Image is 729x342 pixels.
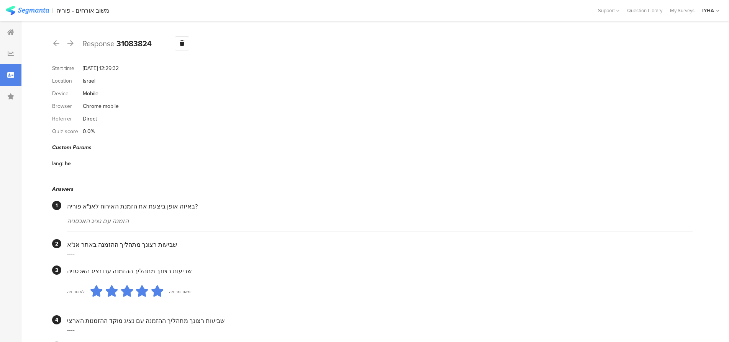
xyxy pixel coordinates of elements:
[52,115,83,123] div: Referrer
[67,249,693,258] div: ----
[83,64,119,72] div: [DATE] 12:29:32
[56,7,109,14] div: משוב אורחים - פוריה
[52,315,61,324] div: 4
[52,239,61,248] div: 2
[67,267,693,275] div: שביעות רצונך מתהליך ההזמנה עם נציג האכסניה
[83,115,97,123] div: Direct
[65,160,71,168] div: he
[52,64,83,72] div: Start time
[52,127,83,135] div: Quiz score
[52,6,53,15] div: |
[702,7,714,14] div: IYHA
[598,5,619,16] div: Support
[83,127,95,135] div: 0.0%
[67,288,85,295] div: לא מרוצה
[67,325,693,334] div: ----
[82,38,115,49] span: Response
[52,102,83,110] div: Browser
[67,316,693,325] div: שביעות רצונך מתהליך ההזמנה עם נציג מוקד ההזמנות הארצי
[52,90,83,98] div: Device
[6,6,49,15] img: segmanta logo
[83,102,119,110] div: Chrome mobile
[52,160,65,168] div: lang:
[67,217,693,225] div: הזמנה עם נציג האכסניה
[52,265,61,275] div: 3
[116,38,152,49] b: 31083824
[52,201,61,210] div: 1
[83,90,98,98] div: Mobile
[52,77,83,85] div: Location
[52,185,693,193] div: Answers
[169,288,190,295] div: מאוד מרוצה
[666,7,698,14] a: My Surveys
[67,202,693,211] div: באיזה אופן ביצעת את הזמנת האירוח לאנ"א פוריה?
[83,77,95,85] div: Israel
[67,240,693,249] div: שביעות רצונך מתהליך ההזמנה באתר אנ"א
[623,7,666,14] a: Question Library
[52,143,693,151] div: Custom Params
